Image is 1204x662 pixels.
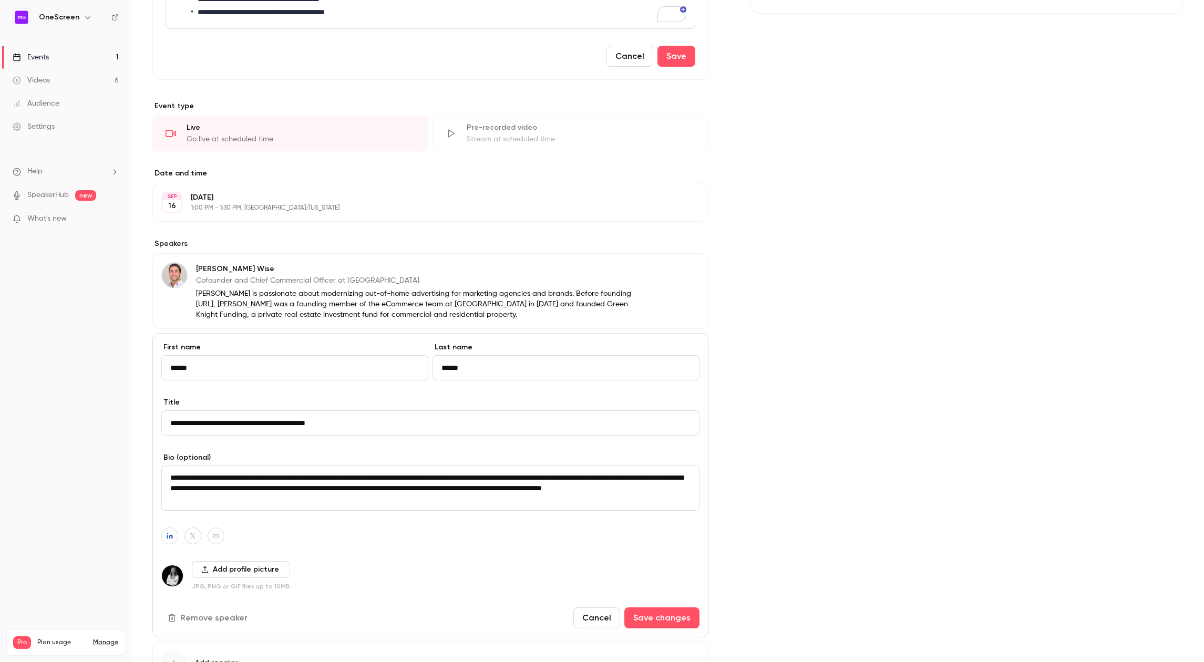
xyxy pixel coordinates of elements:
label: Bio (optional) [161,452,699,463]
p: 1:00 PM - 1:30 PM, [GEOGRAPHIC_DATA]/[US_STATE] [191,204,653,212]
div: SEP [162,193,181,200]
div: Audience [13,98,59,109]
button: Remove speaker [161,607,256,628]
a: SpeakerHub [27,190,69,201]
label: Title [161,397,699,408]
button: Cancel [606,46,653,67]
div: LiveGo live at scheduled time [152,116,428,151]
div: Live [187,122,415,133]
iframe: Noticeable Trigger [106,214,119,224]
div: Settings [13,121,55,132]
p: 16 [168,201,176,211]
span: new [75,190,96,201]
button: Save changes [624,607,699,628]
div: Go live at scheduled time [187,134,415,144]
img: OneScreen [13,9,30,26]
span: Help [27,166,43,177]
p: Cofounder and Chief Commercial Officer at [GEOGRAPHIC_DATA] [196,275,640,286]
span: Pro [13,636,31,649]
label: First name [161,342,428,353]
a: Manage [93,638,118,647]
p: [PERSON_NAME] Wise [196,264,640,274]
p: Event type [152,101,708,111]
label: Last name [433,342,699,353]
button: Save [657,46,695,67]
img: Kimmie Coules [162,565,183,586]
h6: OneScreen [39,12,79,23]
button: Cancel [573,607,620,628]
img: Greg Wise [162,263,187,288]
div: Greg Wise[PERSON_NAME] WiseCofounder and Chief Commercial Officer at [GEOGRAPHIC_DATA][PERSON_NAM... [152,253,708,329]
button: Add profile picture [192,561,290,578]
span: Plan usage [37,638,87,647]
p: [PERSON_NAME] is passionate about modernizing out-of-home advertising for marketing agencies and ... [196,288,640,320]
label: Date and time [152,168,708,179]
p: [DATE] [191,192,653,203]
div: Stream at scheduled time [467,134,695,144]
div: Pre-recorded video [467,122,695,133]
p: JPG, PNG or GIF files up to 10MB [192,582,290,591]
div: Videos [13,75,50,86]
span: What's new [27,213,67,224]
label: Speakers [152,239,708,249]
li: help-dropdown-opener [13,166,119,177]
div: Events [13,52,49,63]
div: Pre-recorded videoStream at scheduled time [433,116,708,151]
